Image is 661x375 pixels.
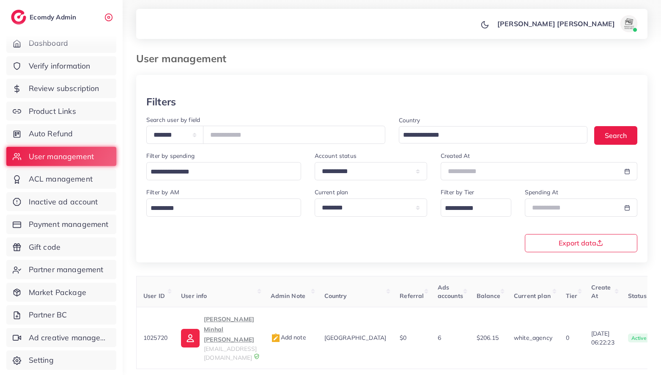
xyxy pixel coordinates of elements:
span: $0 [400,334,406,342]
span: 6 [438,334,441,342]
span: User ID [143,292,165,300]
h3: User management [136,52,233,65]
a: ACL management [6,169,116,189]
a: logoEcomdy Admin [11,10,78,25]
span: Admin Note [271,292,306,300]
span: [GEOGRAPHIC_DATA] [324,334,387,342]
a: Product Links [6,102,116,121]
span: Create At [591,284,611,300]
span: Partner BC [29,309,67,320]
a: Payment management [6,215,116,234]
a: Verify information [6,56,116,76]
span: Tier [566,292,578,300]
a: Partner management [6,260,116,279]
a: Gift code [6,237,116,257]
a: Dashboard [6,33,116,53]
span: Referral [400,292,424,300]
span: Inactive ad account [29,196,98,207]
label: Search user by field [146,116,200,124]
span: Payment management [29,219,109,230]
a: Inactive ad account [6,192,116,212]
span: [EMAIL_ADDRESS][DOMAIN_NAME] [204,345,257,361]
a: Partner BC [6,305,116,325]
span: Dashboard [29,38,68,49]
span: $206.15 [477,334,499,342]
span: active [628,334,650,343]
span: Setting [29,355,54,366]
span: Partner management [29,264,104,275]
label: Current plan [315,188,348,196]
span: Add note [271,334,306,341]
img: admin_note.cdd0b510.svg [271,333,281,343]
div: Search for option [146,162,301,180]
span: Balance [477,292,500,300]
span: User info [181,292,207,300]
input: Search for option [148,202,290,215]
button: Search [594,126,637,144]
span: User management [29,151,94,162]
span: white_agency [514,334,552,342]
img: 9CAL8B2pu8EFxCJHYAAAAldEVYdGRhdGU6Y3JlYXRlADIwMjItMTItMDlUMDQ6NTg6MzkrMDA6MDBXSlgLAAAAJXRFWHRkYXR... [254,353,260,359]
span: Current plan [514,292,551,300]
span: Review subscription [29,83,99,94]
h3: Filters [146,96,176,108]
div: Search for option [441,199,511,217]
a: Market Package [6,283,116,302]
span: Gift code [29,242,60,253]
input: Search for option [400,129,577,142]
span: [DATE] 06:22:23 [591,329,614,347]
input: Search for option [148,165,290,179]
div: Search for option [146,199,301,217]
label: Created At [441,152,470,160]
a: Review subscription [6,79,116,98]
a: User management [6,147,116,166]
span: 0 [566,334,569,342]
label: Country [399,116,420,124]
img: logo [11,10,26,25]
span: Product Links [29,106,76,117]
input: Search for option [442,202,500,215]
span: 1025720 [143,334,167,342]
span: Verify information [29,61,91,72]
span: Ad creative management [29,332,110,343]
span: Export data [559,240,603,246]
span: ACL management [29,174,93,185]
span: Auto Refund [29,128,73,139]
span: Status [628,292,647,300]
div: Search for option [399,126,588,143]
img: avatar [620,15,637,32]
a: Setting [6,350,116,370]
label: Spending At [525,188,559,196]
span: Market Package [29,287,86,298]
p: [PERSON_NAME] [PERSON_NAME] [497,19,615,29]
label: Filter by spending [146,152,195,160]
a: [PERSON_NAME] Minhal [PERSON_NAME][EMAIL_ADDRESS][DOMAIN_NAME] [181,314,257,362]
span: Country [324,292,347,300]
a: [PERSON_NAME] [PERSON_NAME]avatar [493,15,641,32]
label: Filter by Tier [441,188,474,196]
label: Account status [315,152,357,160]
a: Auto Refund [6,124,116,143]
p: [PERSON_NAME] Minhal [PERSON_NAME] [204,314,257,345]
span: Ads accounts [438,284,463,300]
button: Export data [525,234,637,252]
img: ic-user-info.36bf1079.svg [181,329,200,347]
a: Ad creative management [6,328,116,347]
label: Filter by AM [146,188,179,196]
h2: Ecomdy Admin [30,13,78,21]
